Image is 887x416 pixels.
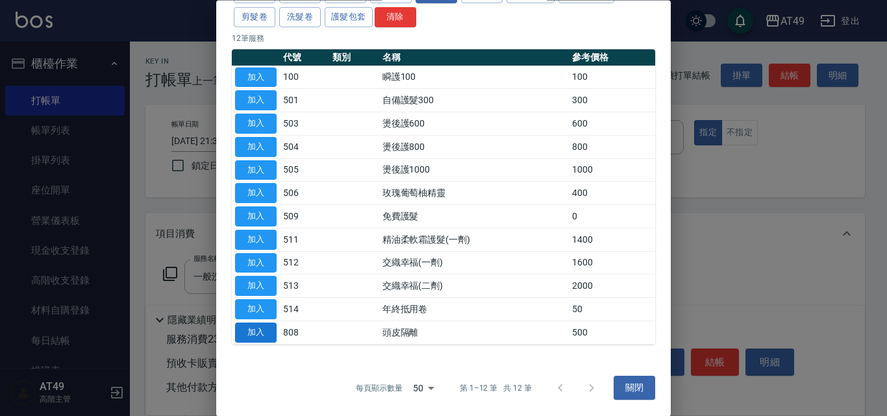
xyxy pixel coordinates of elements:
[234,7,275,27] button: 剪髮卷
[235,91,277,111] button: 加入
[280,182,329,205] td: 506
[280,66,329,90] td: 100
[569,66,655,90] td: 100
[614,376,655,400] button: 關閉
[569,89,655,112] td: 300
[235,300,277,320] button: 加入
[569,112,655,136] td: 600
[329,49,379,66] th: 類別
[235,323,277,343] button: 加入
[235,253,277,273] button: 加入
[280,275,329,298] td: 513
[379,275,569,298] td: 交織幸福(二劑)
[379,252,569,275] td: 交織幸福(一劑)
[379,298,569,321] td: 年終抵用卷
[379,66,569,90] td: 瞬護100
[379,89,569,112] td: 自備護髮300
[379,228,569,252] td: 精油柔軟霜護髮(一劑)
[325,7,373,27] button: 護髮包套
[280,298,329,321] td: 514
[280,49,329,66] th: 代號
[379,136,569,159] td: 燙後護800
[280,252,329,275] td: 512
[280,136,329,159] td: 504
[569,298,655,321] td: 50
[356,382,403,394] p: 每頁顯示數量
[569,321,655,345] td: 500
[569,228,655,252] td: 1400
[280,205,329,228] td: 509
[379,321,569,345] td: 頭皮隔離
[235,114,277,134] button: 加入
[569,159,655,182] td: 1000
[232,32,655,44] p: 12 筆服務
[379,112,569,136] td: 燙後護600
[280,159,329,182] td: 505
[235,137,277,157] button: 加入
[280,112,329,136] td: 503
[379,205,569,228] td: 免費護髮
[408,371,439,406] div: 50
[569,136,655,159] td: 800
[280,89,329,112] td: 501
[569,49,655,66] th: 參考價格
[235,184,277,204] button: 加入
[235,276,277,297] button: 加入
[235,67,277,88] button: 加入
[569,252,655,275] td: 1600
[279,7,321,27] button: 洗髮卷
[375,7,416,27] button: 清除
[379,182,569,205] td: 玫瑰葡萄柚精靈
[569,275,655,298] td: 2000
[460,382,532,394] p: 第 1–12 筆 共 12 筆
[569,182,655,205] td: 400
[235,207,277,227] button: 加入
[235,230,277,250] button: 加入
[280,228,329,252] td: 511
[379,49,569,66] th: 名稱
[235,160,277,180] button: 加入
[280,321,329,345] td: 808
[569,205,655,228] td: 0
[379,159,569,182] td: 燙後護1000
